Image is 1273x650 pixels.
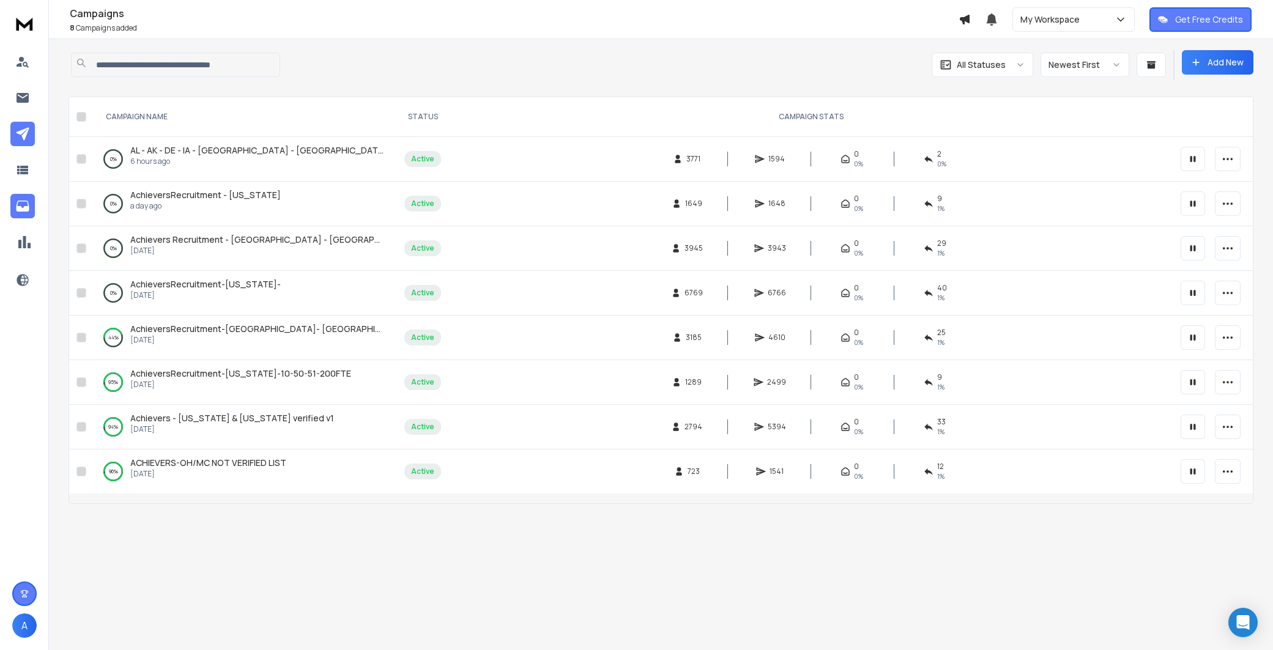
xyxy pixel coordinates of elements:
[937,283,947,293] span: 40
[937,293,945,303] span: 1 %
[937,417,946,427] span: 33
[130,335,385,345] p: [DATE]
[854,382,863,392] span: 0%
[1041,53,1129,77] button: Newest First
[1228,608,1258,637] div: Open Intercom Messenger
[397,97,448,137] th: STATUS
[854,293,863,303] span: 0%
[70,23,75,33] span: 8
[1020,13,1085,26] p: My Workspace
[130,469,286,479] p: [DATE]
[448,97,1173,137] th: CAMPAIGN STATS
[110,198,117,210] p: 0 %
[768,243,786,253] span: 3943
[91,449,397,494] td: 96%ACHIEVERS-OH/MC NOT VERIFIED LIST[DATE]
[854,462,859,471] span: 0
[130,144,385,157] a: AL - AK - DE - IA - [GEOGRAPHIC_DATA] - [GEOGRAPHIC_DATA] - ME- [GEOGRAPHIC_DATA] - [GEOGRAPHIC_D...
[957,59,1006,71] p: All Statuses
[937,328,946,338] span: 25
[768,154,785,164] span: 1594
[130,367,351,379] span: AchieversRecruitment-[US_STATE]-10-50-51-200FTE
[768,199,785,209] span: 1648
[91,182,397,226] td: 0%AchieversRecruitment - [US_STATE]a day ago
[768,422,786,432] span: 5394
[854,248,863,258] span: 0%
[686,154,700,164] span: 3771
[686,333,702,342] span: 3185
[130,380,351,390] p: [DATE]
[411,377,434,387] div: Active
[685,243,703,253] span: 3945
[130,424,334,434] p: [DATE]
[937,427,945,437] span: 1 %
[767,377,786,387] span: 2499
[130,457,286,469] a: ACHIEVERS-OH/MC NOT VERIFIED LIST
[685,288,703,298] span: 6769
[937,338,945,347] span: 1 %
[12,613,37,638] button: A
[130,189,281,201] a: AchieversRecruitment - [US_STATE]
[937,372,942,382] span: 9
[1175,13,1243,26] p: Get Free Credits
[130,323,417,334] span: AchieversRecruitment-[GEOGRAPHIC_DATA]- [GEOGRAPHIC_DATA]-
[768,288,786,298] span: 6766
[70,6,959,21] h1: Campaigns
[937,159,946,169] span: 0 %
[854,238,859,248] span: 0
[110,153,117,165] p: 0 %
[130,323,385,335] a: AchieversRecruitment-[GEOGRAPHIC_DATA]- [GEOGRAPHIC_DATA]-
[685,422,702,432] span: 2794
[768,333,785,342] span: 4610
[12,12,37,35] img: logo
[411,199,434,209] div: Active
[70,23,959,33] p: Campaigns added
[130,367,351,380] a: AchieversRecruitment-[US_STATE]-10-50-51-200FTE
[130,144,702,156] span: AL - AK - DE - IA - [GEOGRAPHIC_DATA] - [GEOGRAPHIC_DATA] - ME- [GEOGRAPHIC_DATA] - [GEOGRAPHIC_D...
[110,287,117,299] p: 0 %
[130,278,281,290] a: AchieversRecruitment-[US_STATE]-
[854,194,859,204] span: 0
[130,246,385,256] p: [DATE]
[411,288,434,298] div: Active
[91,271,397,316] td: 0%AchieversRecruitment-[US_STATE]-[DATE]
[854,427,863,437] span: 0%
[108,331,119,344] p: 44 %
[130,412,334,424] span: Achievers - [US_STATE] & [US_STATE] verified v1
[854,283,859,293] span: 0
[854,372,859,382] span: 0
[854,338,863,347] span: 0%
[411,422,434,432] div: Active
[770,467,784,476] span: 1541
[91,137,397,182] td: 0%AL - AK - DE - IA - [GEOGRAPHIC_DATA] - [GEOGRAPHIC_DATA] - ME- [GEOGRAPHIC_DATA] - [GEOGRAPHIC...
[411,243,434,253] div: Active
[130,290,281,300] p: [DATE]
[854,159,863,169] span: 0%
[854,149,859,159] span: 0
[685,199,702,209] span: 1649
[937,462,944,471] span: 12
[937,471,945,481] span: 1 %
[130,278,281,290] span: AchieversRecruitment-[US_STATE]-
[854,471,863,481] span: 0%
[91,360,397,405] td: 95%AchieversRecruitment-[US_STATE]-10-50-51-200FTE[DATE]
[130,412,334,424] a: Achievers - [US_STATE] & [US_STATE] verified v1
[109,465,118,478] p: 96 %
[688,467,700,476] span: 723
[937,238,946,248] span: 29
[411,154,434,164] div: Active
[937,204,945,213] span: 1 %
[91,226,397,271] td: 0%Achievers Recruitment - [GEOGRAPHIC_DATA] - [GEOGRAPHIC_DATA] - [GEOGRAPHIC_DATA] - [GEOGRAPHIC...
[854,417,859,427] span: 0
[1149,7,1252,32] button: Get Free Credits
[130,157,385,166] p: 6 hours ago
[1182,50,1253,75] button: Add New
[130,201,281,211] p: a day ago
[411,467,434,476] div: Active
[685,377,702,387] span: 1289
[937,194,942,204] span: 9
[411,333,434,342] div: Active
